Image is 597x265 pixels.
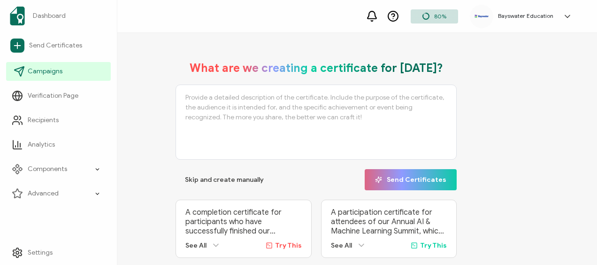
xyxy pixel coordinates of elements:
[28,67,62,76] span: Campaigns
[185,242,207,249] span: See All
[365,169,457,190] button: Send Certificates
[6,111,111,130] a: Recipients
[6,3,111,29] a: Dashboard
[33,11,66,21] span: Dashboard
[420,242,447,249] span: Try This
[190,61,443,75] h1: What are we creating a certificate for [DATE]?
[10,7,25,25] img: sertifier-logomark-colored.svg
[6,35,111,56] a: Send Certificates
[375,176,446,183] span: Send Certificates
[6,135,111,154] a: Analytics
[185,208,301,236] p: A completion certificate for participants who have successfully finished our ‘Advanced Digital Ma...
[28,189,59,198] span: Advanced
[28,164,67,174] span: Components
[29,41,82,50] span: Send Certificates
[475,15,489,18] img: e421b917-46e4-4ebc-81ec-125abdc7015c.png
[185,177,264,183] span: Skip and create manually
[441,159,597,265] iframe: Chat Widget
[28,91,78,101] span: Verification Page
[6,86,111,105] a: Verification Page
[331,242,352,249] span: See All
[331,208,447,236] p: A participation certificate for attendees of our Annual AI & Machine Learning Summit, which broug...
[28,116,59,125] span: Recipients
[498,13,553,19] h5: Bayswater Education
[6,62,111,81] a: Campaigns
[6,243,111,262] a: Settings
[275,242,302,249] span: Try This
[28,140,55,149] span: Analytics
[28,248,53,257] span: Settings
[176,169,273,190] button: Skip and create manually
[434,13,446,20] span: 80%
